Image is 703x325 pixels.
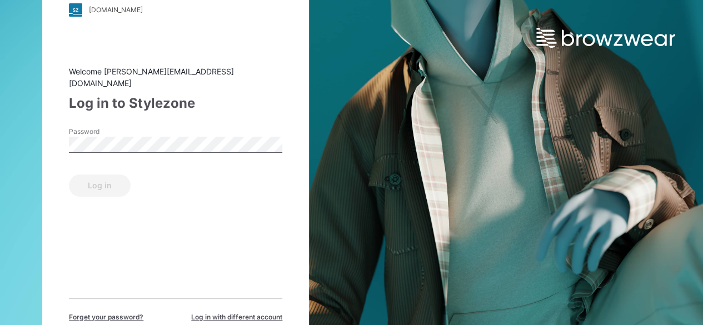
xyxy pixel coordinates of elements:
span: Log in with different account [191,312,282,322]
div: Log in to Stylezone [69,93,282,113]
img: stylezone-logo.562084cfcfab977791bfbf7441f1a819.svg [69,3,82,17]
label: Password [69,127,147,137]
img: browzwear-logo.e42bd6dac1945053ebaf764b6aa21510.svg [536,28,675,48]
a: [DOMAIN_NAME] [69,3,282,17]
div: Welcome [PERSON_NAME][EMAIL_ADDRESS][DOMAIN_NAME] [69,66,282,89]
div: [DOMAIN_NAME] [89,6,143,14]
span: Forget your password? [69,312,143,322]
